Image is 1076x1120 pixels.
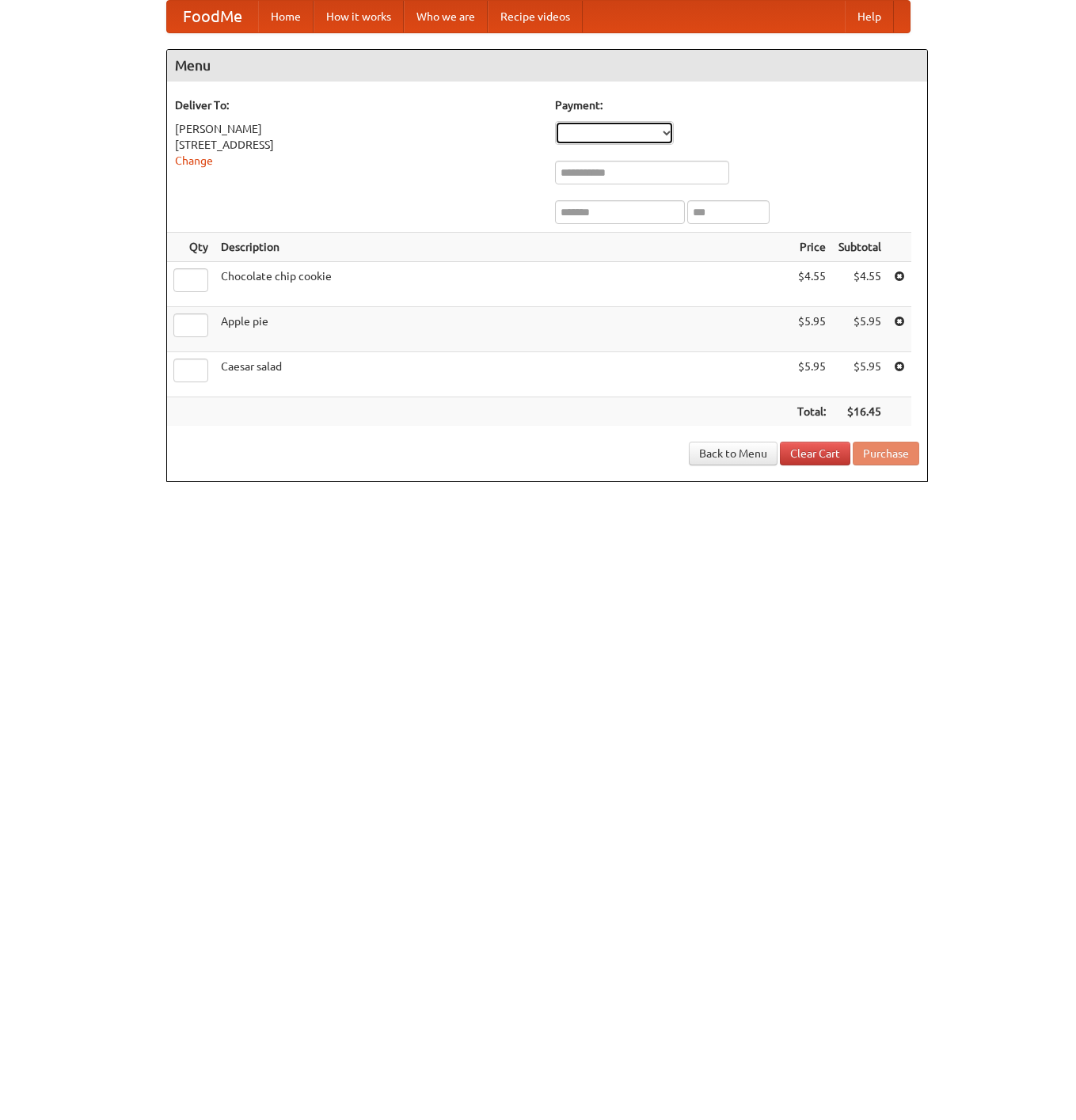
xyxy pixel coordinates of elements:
td: Chocolate chip cookie [215,262,791,307]
h5: Payment: [555,97,919,113]
a: Change [175,154,213,167]
td: $5.95 [791,352,832,397]
th: Price [791,233,832,262]
div: [PERSON_NAME] [175,121,539,137]
a: Who we are [404,1,488,32]
td: Apple pie [215,307,791,352]
td: $5.95 [832,352,888,397]
h5: Deliver To: [175,97,539,113]
a: FoodMe [167,1,258,32]
th: Subtotal [832,233,888,262]
td: $5.95 [791,307,832,352]
a: Recipe videos [488,1,583,32]
td: $4.55 [791,262,832,307]
th: $16.45 [832,397,888,427]
td: $4.55 [832,262,888,307]
button: Purchase [853,442,919,465]
td: $5.95 [832,307,888,352]
a: How it works [314,1,404,32]
a: Back to Menu [689,442,778,465]
td: Caesar salad [215,352,791,397]
a: Clear Cart [780,442,850,465]
th: Description [215,233,791,262]
div: [STREET_ADDRESS] [175,137,539,153]
a: Help [845,1,894,32]
h4: Menu [167,50,927,82]
a: Home [258,1,314,32]
th: Qty [167,233,215,262]
th: Total: [791,397,832,427]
